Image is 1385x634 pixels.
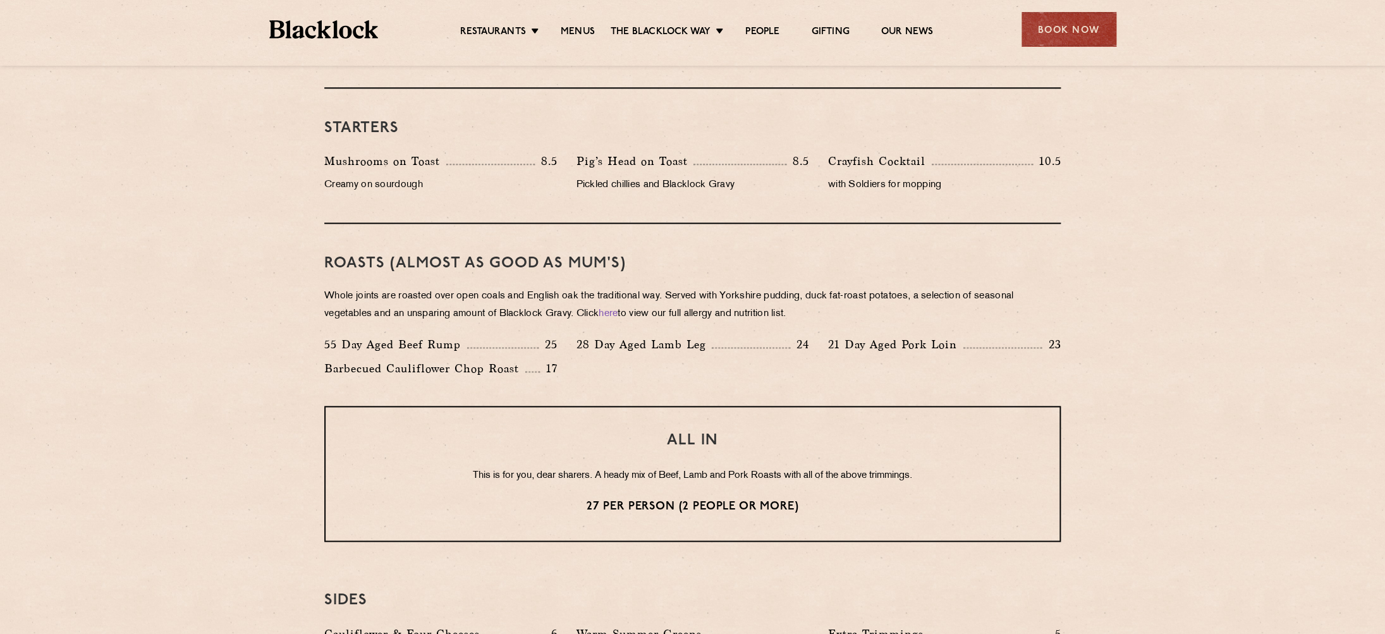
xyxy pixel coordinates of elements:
a: here [599,309,618,319]
p: Crayfish Cocktail [828,152,932,170]
a: Menus [561,26,595,40]
p: 10.5 [1033,153,1061,169]
p: 27 per person (2 people or more) [351,499,1034,515]
p: 25 [539,336,558,353]
p: 8.5 [535,153,558,169]
img: BL_Textured_Logo-footer-cropped.svg [269,20,379,39]
p: 17 [540,360,558,377]
p: 24 [790,336,809,353]
p: 55 Day Aged Beef Rump [324,336,467,353]
h3: ALL IN [351,432,1034,449]
p: This is for you, dear sharers. A heady mix of Beef, Lamb and Pork Roasts with all of the above tr... [351,468,1034,484]
p: Creamy on sourdough [324,176,557,194]
h3: Starters [324,120,1061,137]
h3: SIDES [324,592,1061,609]
p: 21 Day Aged Pork Loin [828,336,963,353]
a: Our News [881,26,934,40]
p: 23 [1042,336,1061,353]
a: Gifting [811,26,849,40]
p: with Soldiers for mopping [828,176,1061,194]
p: Mushrooms on Toast [324,152,446,170]
p: Barbecued Cauliflower Chop Roast [324,360,525,377]
p: 28 Day Aged Lamb Leg [576,336,712,353]
a: The Blacklock Way [611,26,711,40]
p: Pig’s Head on Toast [576,152,693,170]
p: Pickled chillies and Blacklock Gravy [576,176,808,194]
a: People [745,26,779,40]
p: Whole joints are roasted over open coals and English oak the traditional way. Served with Yorkshi... [324,288,1061,323]
p: 8.5 [786,153,809,169]
a: Restaurants [460,26,526,40]
h3: Roasts (Almost as good as Mum's) [324,255,1061,272]
div: Book Now [1022,12,1116,47]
